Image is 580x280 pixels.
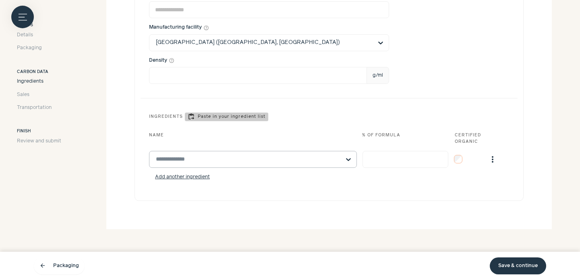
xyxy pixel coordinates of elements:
[39,263,46,269] span: arrow_back
[362,132,452,145] div: % of formula
[17,138,61,145] a: Review and submit
[149,132,359,145] div: Name
[17,129,61,135] h3: Finish
[185,113,268,121] button: content_paste_go Paste in your ingredient list
[188,113,195,121] span: content_paste_go
[149,24,202,31] span: Manufacturing facility
[17,104,52,111] span: Transportation
[203,25,209,31] button: help_outline
[17,91,29,98] span: Sales
[367,67,389,84] span: g/ml
[34,257,85,274] a: arrow_back Packaging
[149,67,367,84] input: Density help_outline g/ml
[149,107,509,127] div: Ingredients
[149,1,389,18] input: Name
[455,132,485,145] div: Certified organic
[490,257,546,274] a: Save & continue
[17,45,42,52] span: Packaging
[17,78,61,86] a: Ingredients
[484,151,501,168] button: more_vert
[17,45,61,52] a: Packaging
[17,22,61,29] h3: Basics
[17,91,61,98] a: Sales
[488,155,497,164] span: more_vert
[17,69,61,75] h3: Carbon data
[149,57,167,64] span: Density
[149,174,216,180] button: Add another ingredient
[17,104,61,111] a: Transportation
[17,31,33,39] span: Details
[17,78,43,86] span: Ingredients
[169,58,174,63] button: Density g/ml
[17,31,61,39] a: Details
